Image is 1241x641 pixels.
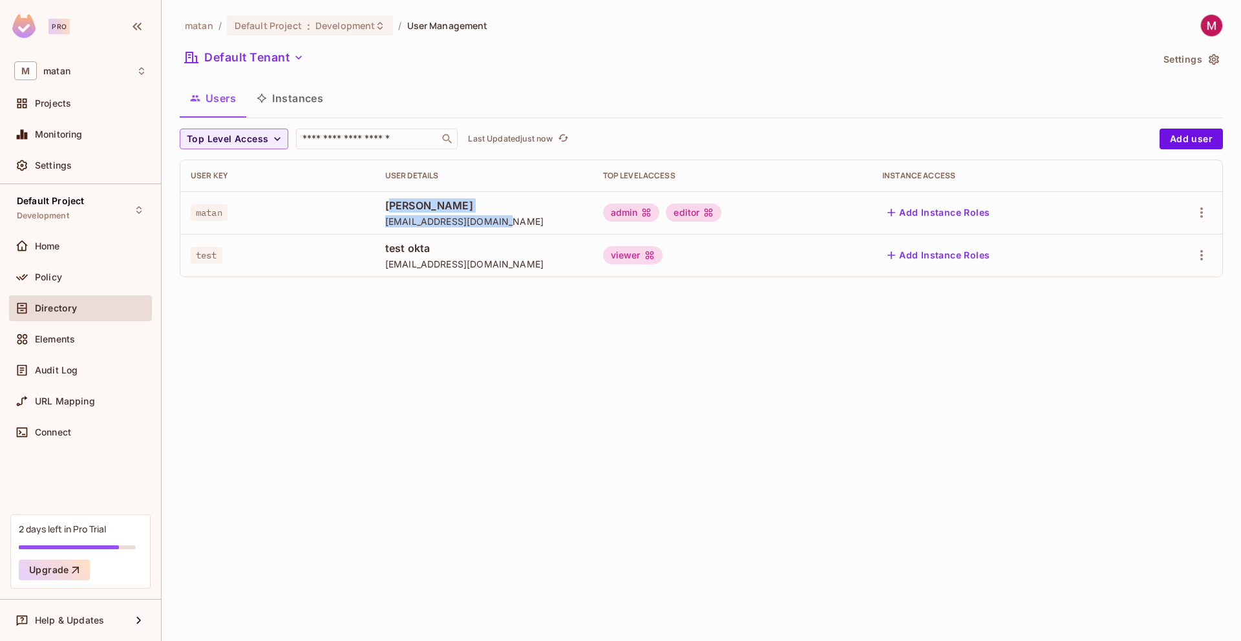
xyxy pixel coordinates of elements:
span: Click to refresh data [553,131,571,147]
span: [EMAIL_ADDRESS][DOMAIN_NAME] [385,215,582,227]
li: / [398,19,401,32]
span: Projects [35,98,71,109]
span: Default Project [17,196,84,206]
span: Development [315,19,375,32]
button: Top Level Access [180,129,288,149]
div: User Key [191,171,365,181]
li: / [218,19,222,32]
img: SReyMgAAAABJRU5ErkJggg== [12,14,36,38]
span: Default Project [235,19,302,32]
button: Settings [1158,49,1223,70]
button: refresh [555,131,571,147]
span: test [191,247,222,264]
span: Development [17,211,69,221]
span: Workspace: matan [43,66,70,76]
div: Top Level Access [603,171,862,181]
span: URL Mapping [35,396,95,406]
div: viewer [603,246,663,264]
span: Connect [35,427,71,437]
div: 2 days left in Pro Trial [19,523,106,535]
p: Last Updated just now [468,134,553,144]
span: [PERSON_NAME] [385,198,582,213]
div: User Details [385,171,582,181]
span: Directory [35,303,77,313]
span: Elements [35,334,75,344]
span: the active workspace [185,19,213,32]
button: Add Instance Roles [882,245,995,266]
button: Instances [246,82,334,114]
img: Matan Benjio [1201,15,1222,36]
span: matan [191,204,228,221]
span: Audit Log [35,365,78,375]
button: Users [180,82,246,114]
span: User Management [407,19,488,32]
div: admin [603,204,660,222]
span: Settings [35,160,72,171]
button: Upgrade [19,560,90,580]
button: Add Instance Roles [882,202,995,223]
span: : [306,21,311,31]
button: Default Tenant [180,47,309,68]
span: Policy [35,272,62,282]
span: Home [35,241,60,251]
button: Add user [1160,129,1223,149]
div: Instance Access [882,171,1129,181]
div: Pro [48,19,70,34]
span: M [14,61,37,80]
span: Monitoring [35,129,83,140]
span: test okta [385,241,582,255]
span: Top Level Access [187,131,268,147]
div: editor [666,204,721,222]
span: refresh [558,132,569,145]
span: Help & Updates [35,615,104,625]
span: [EMAIL_ADDRESS][DOMAIN_NAME] [385,258,582,270]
